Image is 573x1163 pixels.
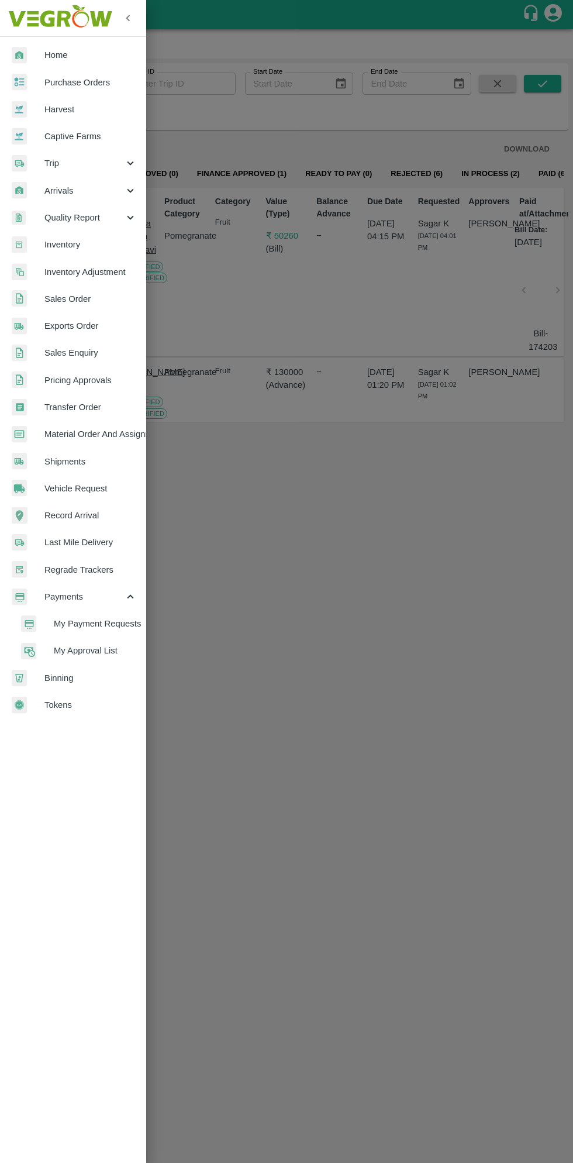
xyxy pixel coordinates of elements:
span: Captive Farms [44,130,137,143]
img: whArrival [12,182,27,199]
span: Purchase Orders [44,76,137,89]
img: inventory [12,263,27,280]
span: Binning [44,672,137,684]
img: payment [12,589,27,605]
img: harvest [12,101,27,118]
span: Payments [44,590,124,603]
img: recordArrival [12,507,27,524]
img: sales [12,290,27,307]
a: approvalMy Approval List [9,637,146,664]
img: shipments [12,318,27,335]
span: Pricing Approvals [44,374,137,387]
span: Trip [44,157,124,170]
img: qualityReport [12,211,26,225]
span: Vehicle Request [44,482,137,495]
img: payment [21,615,36,632]
img: whTracker [12,561,27,578]
img: harvest [12,128,27,145]
img: whArrival [12,47,27,64]
img: sales [12,345,27,362]
span: My Payment Requests [54,617,137,630]
img: approval [21,642,36,660]
img: vehicle [12,480,27,497]
span: Sales Order [44,293,137,305]
img: delivery [12,155,27,172]
img: bin [12,670,27,686]
span: Material Order And Assignment [44,428,137,441]
img: sales [12,371,27,388]
span: Transfer Order [44,401,137,414]
span: Quality Report [44,211,124,224]
img: tokens [12,697,27,714]
span: Exports Order [44,319,137,332]
span: Harvest [44,103,137,116]
span: Last Mile Delivery [44,536,137,549]
span: Sales Enquiry [44,346,137,359]
span: Record Arrival [44,509,137,522]
img: whInventory [12,236,27,253]
span: Inventory [44,238,137,251]
img: whTransfer [12,399,27,416]
span: Shipments [44,455,137,468]
span: Regrade Trackers [44,563,137,576]
span: Home [44,49,137,61]
img: centralMaterial [12,426,27,443]
img: delivery [12,534,27,551]
span: Inventory Adjustment [44,266,137,278]
span: Arrivals [44,184,124,197]
span: My Approval List [54,644,137,657]
img: reciept [12,74,27,91]
span: Tokens [44,699,137,711]
img: shipments [12,453,27,470]
a: paymentMy Payment Requests [9,610,146,637]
